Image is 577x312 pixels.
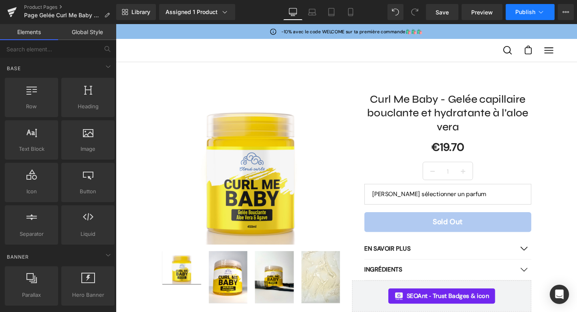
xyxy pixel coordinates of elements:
span: Sold Out [333,203,365,213]
span: Row [7,102,56,111]
p: Ingrédients [261,253,421,263]
button: Undo [387,4,403,20]
div: Assigned 1 Product [165,8,229,16]
a: Desktop [283,4,303,20]
a: New Library [116,4,156,20]
button: Redo [407,4,423,20]
a: Tablet [322,4,341,20]
span: Button [64,187,112,196]
span: Library [131,8,150,16]
button: Sold Out [261,198,437,219]
span: Banner [6,253,30,261]
span: Liquid [64,230,112,238]
span: Icon [7,187,56,196]
span: Parallax [7,291,56,299]
span: Text Block [7,145,56,153]
span: SEOAnt ‑ Trust Badges & icon [306,281,392,291]
button: Publish [506,4,555,20]
p: -10 🛍️🛍️🛍️ [174,4,323,12]
span: Separator [7,230,56,238]
div: Open Intercom Messenger [550,285,569,304]
span: €19.70 [332,116,366,138]
a: Curl Me Baby - Gelée capillaire bouclante et hydratante à l’aloe vera [261,72,437,115]
p: En savoir plus [261,231,421,241]
span: Image [64,145,112,153]
span: Page Gelée Curl Me Baby REGULAR [24,12,101,18]
a: Preview [462,4,502,20]
a: Global Style [58,24,116,40]
img: Curl Me Baby - Gelée capillaire bouclante et hydratante à l’aloe vera [98,239,139,293]
a: Laptop [303,4,322,20]
a: Mobile [341,4,360,20]
strong: % avec le code WELCOME sur ta première commande [181,5,305,11]
a: Rechercher [403,16,421,40]
img: Curl Me Baby - Gelée capillaire bouclante et hydratante à l’aloe vera - Cloud Curls [49,239,90,273]
span: Hero Banner [64,291,112,299]
img: Curl Me Baby - Gelée capillaire bouclante et hydratante à l’aloe vera [48,72,236,232]
a: Cloud Curls [24,22,36,34]
button: More [558,4,574,20]
span: Base [6,65,22,72]
img: Curl Me Baby - Gelée capillaire bouclante et hydratante à l’aloe vera [195,239,236,293]
span: Publish [515,9,535,15]
span: Save [436,8,449,16]
span: Heading [64,102,112,111]
span: Preview [471,8,493,16]
img: Curl Me Baby - Gelée capillaire bouclante et hydratante à l’aloe vera [146,239,187,293]
a: Product Pages [24,4,116,10]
